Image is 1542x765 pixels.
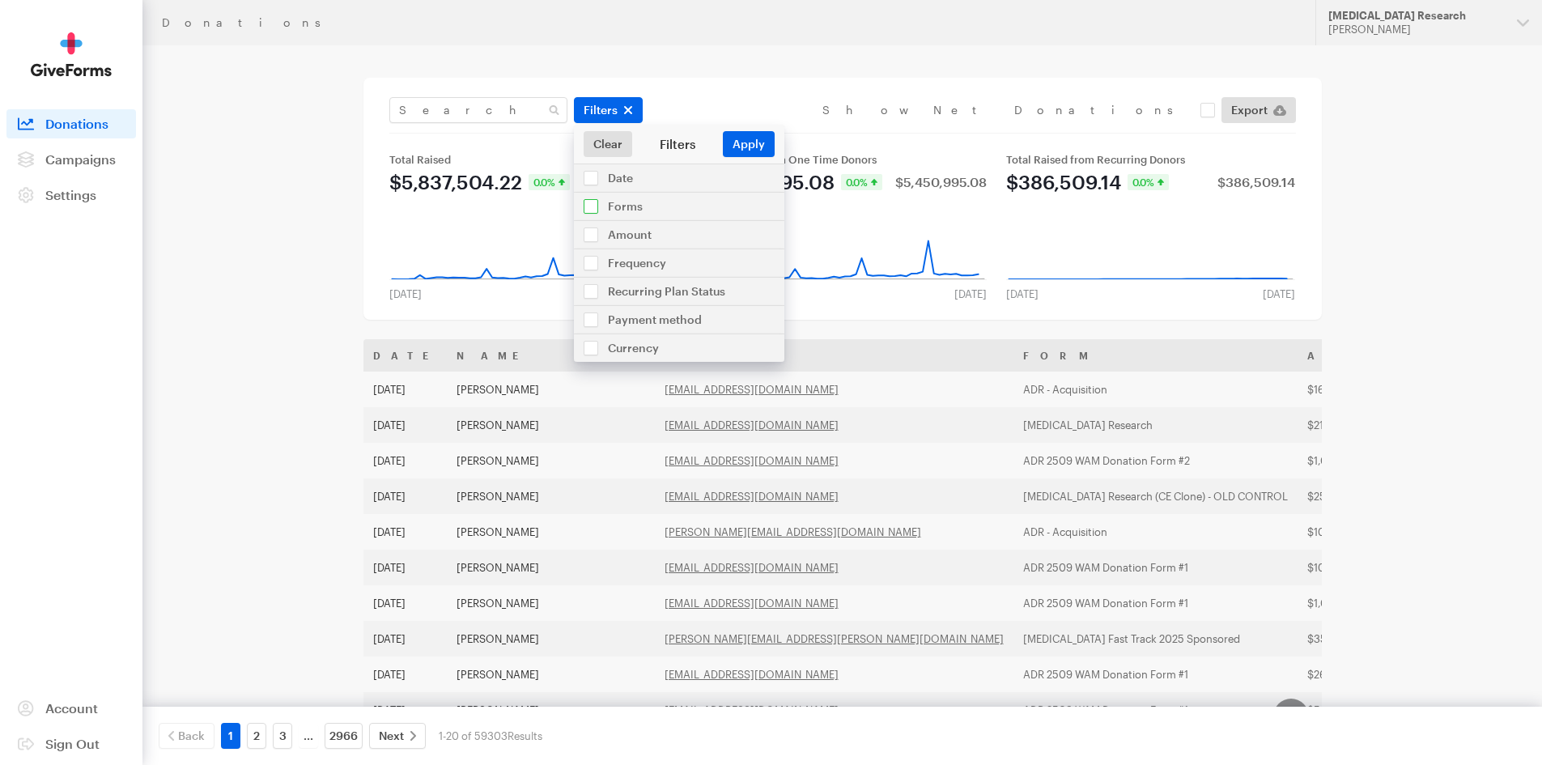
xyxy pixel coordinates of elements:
[1013,478,1298,514] td: [MEDICAL_DATA] Research (CE Clone) - OLD CONTROL
[665,419,839,431] a: [EMAIL_ADDRESS][DOMAIN_NAME]
[6,109,136,138] a: Donations
[389,97,567,123] input: Search Name & Email
[363,657,447,692] td: [DATE]
[574,97,643,123] button: Filters
[1013,621,1298,657] td: [MEDICAL_DATA] Fast Track 2025 Sponsored
[1298,407,1429,443] td: $210.40
[584,100,618,120] span: Filters
[380,287,431,300] div: [DATE]
[1013,372,1298,407] td: ADR - Acquisition
[1013,407,1298,443] td: [MEDICAL_DATA] Research
[363,478,447,514] td: [DATE]
[1013,692,1298,728] td: ADR 2509 WAM Donation Form #1
[447,550,655,585] td: [PERSON_NAME]
[6,694,136,723] a: Account
[665,383,839,396] a: [EMAIL_ADDRESS][DOMAIN_NAME]
[1006,172,1121,192] div: $386,509.14
[529,174,570,190] div: 0.0%
[363,621,447,657] td: [DATE]
[665,525,921,538] a: [PERSON_NAME][EMAIL_ADDRESS][DOMAIN_NAME]
[363,339,447,372] th: Date
[1221,97,1296,123] a: Export
[665,561,839,574] a: [EMAIL_ADDRESS][DOMAIN_NAME]
[1013,550,1298,585] td: ADR 2509 WAM Donation Form #1
[45,187,96,202] span: Settings
[1013,339,1298,372] th: Form
[1298,692,1429,728] td: $50.00
[247,723,266,749] a: 2
[1298,657,1429,692] td: $26.58
[1298,478,1429,514] td: $25.00
[1128,174,1169,190] div: 0.0%
[1231,100,1268,120] span: Export
[45,116,108,131] span: Donations
[1298,339,1429,372] th: Amount
[447,585,655,621] td: [PERSON_NAME]
[1328,9,1504,23] div: [MEDICAL_DATA] Research
[1298,585,1429,621] td: $1,000.00
[1217,176,1295,189] div: $386,509.14
[363,585,447,621] td: [DATE]
[389,172,522,192] div: $5,837,504.22
[665,597,839,610] a: [EMAIL_ADDRESS][DOMAIN_NAME]
[45,700,98,716] span: Account
[379,726,404,746] span: Next
[447,514,655,550] td: [PERSON_NAME]
[6,729,136,759] a: Sign Out
[1298,514,1429,550] td: $105.36
[363,692,447,728] td: [DATE]
[447,478,655,514] td: [PERSON_NAME]
[895,176,987,189] div: $5,450,995.08
[447,443,655,478] td: [PERSON_NAME]
[447,692,655,728] td: [PERSON_NAME]
[841,174,882,190] div: 0.0%
[439,723,542,749] div: 1-20 of 59303
[584,131,632,157] a: Clear
[665,490,839,503] a: [EMAIL_ADDRESS][DOMAIN_NAME]
[363,372,447,407] td: [DATE]
[1298,621,1429,657] td: $350.00
[665,454,839,467] a: [EMAIL_ADDRESS][DOMAIN_NAME]
[1298,372,1429,407] td: $16.07
[665,703,839,716] a: [EMAIL_ADDRESS][DOMAIN_NAME]
[996,287,1048,300] div: [DATE]
[369,723,426,749] a: Next
[508,729,542,742] span: Results
[665,632,1004,645] a: [PERSON_NAME][EMAIL_ADDRESS][PERSON_NAME][DOMAIN_NAME]
[363,443,447,478] td: [DATE]
[1013,657,1298,692] td: ADR 2509 WAM Donation Form #1
[632,136,723,152] div: Filters
[447,621,655,657] td: [PERSON_NAME]
[273,723,292,749] a: 3
[6,145,136,174] a: Campaigns
[447,407,655,443] td: [PERSON_NAME]
[45,736,100,751] span: Sign Out
[31,32,112,77] img: GiveForms
[723,131,775,157] button: Apply
[45,151,116,167] span: Campaigns
[1013,514,1298,550] td: ADR - Acquisition
[698,153,987,166] div: Total Raised from One Time Donors
[325,723,363,749] a: 2966
[655,339,1013,372] th: Email
[6,181,136,210] a: Settings
[665,668,839,681] a: [EMAIL_ADDRESS][DOMAIN_NAME]
[1006,153,1295,166] div: Total Raised from Recurring Donors
[447,372,655,407] td: [PERSON_NAME]
[363,550,447,585] td: [DATE]
[1253,287,1305,300] div: [DATE]
[447,657,655,692] td: [PERSON_NAME]
[447,339,655,372] th: Name
[1328,23,1504,36] div: [PERSON_NAME]
[363,514,447,550] td: [DATE]
[1298,550,1429,585] td: $105.36
[1298,443,1429,478] td: $1,050.74
[1013,443,1298,478] td: ADR 2509 WAM Donation Form #2
[1013,585,1298,621] td: ADR 2509 WAM Donation Form #1
[389,153,678,166] div: Total Raised
[363,407,447,443] td: [DATE]
[945,287,996,300] div: [DATE]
